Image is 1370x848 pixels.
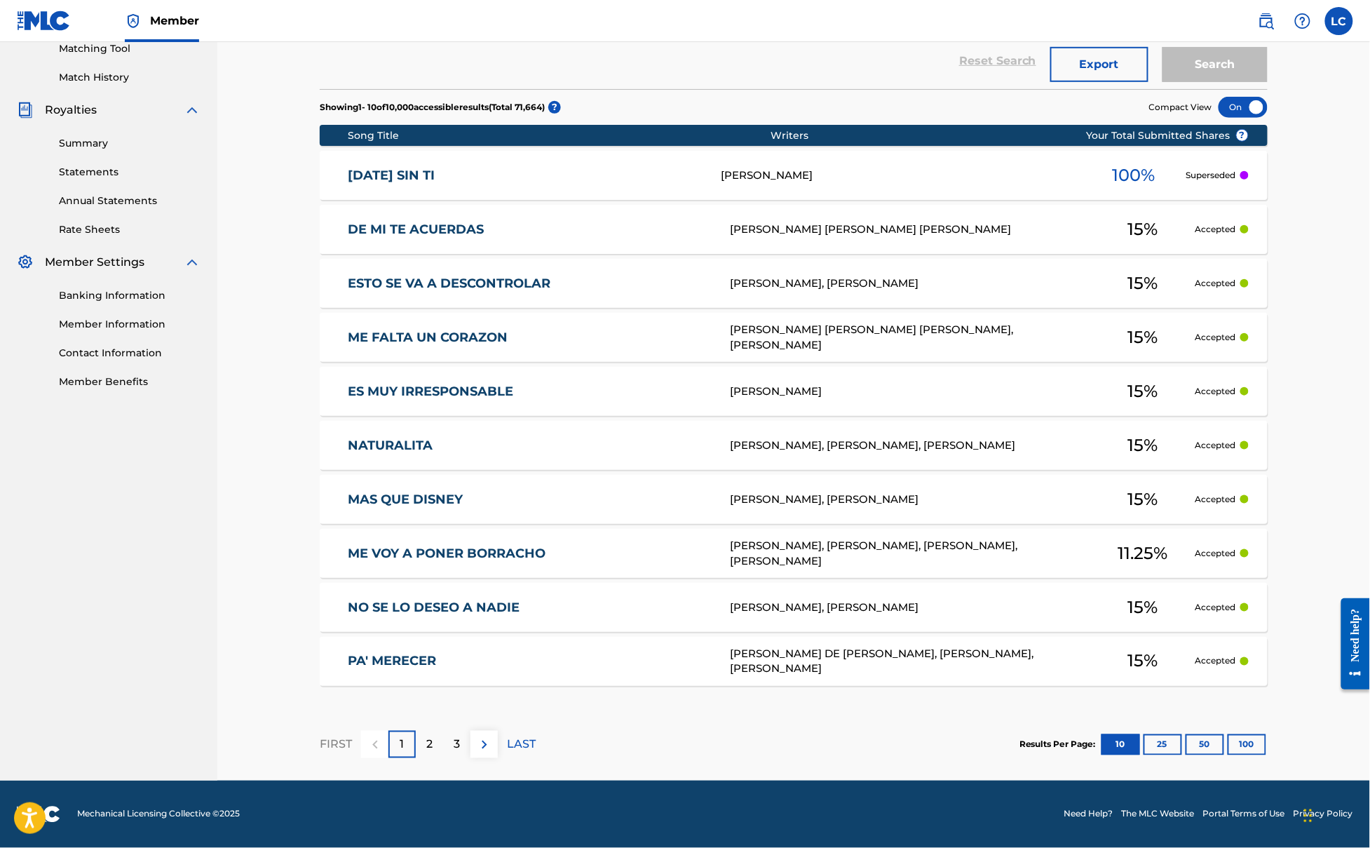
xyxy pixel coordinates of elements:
a: Public Search [1252,7,1280,35]
span: Royalties [45,102,97,119]
a: Matching Tool [59,41,201,56]
p: FIRST [320,736,352,753]
span: 15 % [1127,217,1158,242]
img: search [1258,13,1275,29]
span: Mechanical Licensing Collective © 2025 [77,808,240,821]
p: Accepted [1195,223,1236,236]
a: DE MI TE ACUERDAS [348,222,712,238]
span: Compact View [1149,101,1212,114]
p: Accepted [1195,277,1236,290]
a: Annual Statements [59,194,201,208]
p: Accepted [1195,655,1236,668]
img: logo [17,806,60,823]
span: Your Total Submitted Shares [1087,128,1249,143]
span: Member [150,13,199,29]
div: [PERSON_NAME], [PERSON_NAME] [730,600,1090,616]
a: Summary [59,136,201,151]
div: Writers [771,128,1131,143]
img: Top Rightsholder [125,13,142,29]
p: Accepted [1195,331,1236,344]
a: Privacy Policy [1294,808,1353,821]
p: Accepted [1195,439,1236,452]
p: Accepted [1195,385,1236,398]
p: 1 [400,736,405,753]
div: [PERSON_NAME], [PERSON_NAME] [730,276,1090,292]
img: right [476,736,493,753]
img: expand [184,102,201,119]
img: help [1294,13,1311,29]
span: 100 % [1112,163,1155,188]
p: Accepted [1195,547,1236,560]
a: NATURALITA [348,438,712,454]
p: Showing 1 - 10 of 10,000 accessible results (Total 71,664 ) [320,101,545,114]
a: ESTO SE VA A DESCONTROLAR [348,276,712,292]
span: ? [548,101,561,114]
a: MAS QUE DISNEY [348,492,712,508]
a: Member Information [59,317,201,332]
span: Member Settings [45,254,144,271]
a: Need Help? [1064,808,1113,821]
div: [PERSON_NAME], [PERSON_NAME], [PERSON_NAME], [PERSON_NAME] [730,538,1090,570]
a: ME VOY A PONER BORRACHO [348,546,712,562]
span: 15 % [1127,595,1158,620]
img: Member Settings [17,254,34,271]
iframe: Chat Widget [1300,781,1370,848]
span: 15 % [1127,325,1158,350]
p: Superseded [1186,169,1236,182]
div: Song Title [348,128,771,143]
span: 11.25 % [1118,541,1167,566]
a: Match History [59,70,201,85]
div: [PERSON_NAME] [PERSON_NAME] [PERSON_NAME] [730,222,1090,238]
div: Help [1289,7,1317,35]
p: Accepted [1195,601,1236,614]
a: PA' MERECER [348,654,712,670]
div: [PERSON_NAME] [PERSON_NAME] [PERSON_NAME], [PERSON_NAME] [730,322,1090,354]
button: 10 [1101,734,1140,755]
a: The MLC Website [1122,808,1195,821]
a: Banking Information [59,288,201,303]
div: [PERSON_NAME] DE [PERSON_NAME], [PERSON_NAME], [PERSON_NAME] [730,646,1090,678]
p: Accepted [1195,493,1236,506]
span: 15 % [1127,271,1158,296]
button: 100 [1228,734,1266,755]
span: 15 % [1127,649,1158,674]
a: Contact Information [59,346,201,361]
a: Rate Sheets [59,222,201,237]
img: MLC Logo [17,11,71,31]
div: User Menu [1325,7,1353,35]
div: [PERSON_NAME], [PERSON_NAME], [PERSON_NAME] [730,438,1090,454]
a: NO SE LO DESEO A NADIE [348,600,712,616]
img: expand [184,254,201,271]
button: 50 [1186,734,1224,755]
p: 3 [454,736,460,753]
button: 25 [1144,734,1182,755]
div: [PERSON_NAME] [721,168,1081,184]
img: Royalties [17,102,34,119]
span: ? [1237,130,1248,141]
div: [PERSON_NAME] [730,384,1090,400]
a: [DATE] SIN TI [348,168,703,184]
span: 15 % [1127,487,1158,512]
span: 15 % [1127,379,1158,404]
span: 15 % [1127,433,1158,458]
a: ME FALTA UN CORAZON [348,330,712,346]
div: Drag [1304,795,1313,837]
a: ES MUY IRRESPONSABLE [348,384,712,400]
div: [PERSON_NAME], [PERSON_NAME] [730,492,1090,508]
p: 2 [426,736,433,753]
a: Statements [59,165,201,180]
button: Export [1050,47,1148,82]
p: LAST [507,736,536,753]
a: Member Benefits [59,375,201,389]
p: Results Per Page: [1019,739,1099,751]
a: Portal Terms of Use [1203,808,1285,821]
iframe: Resource Center [1331,588,1370,701]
